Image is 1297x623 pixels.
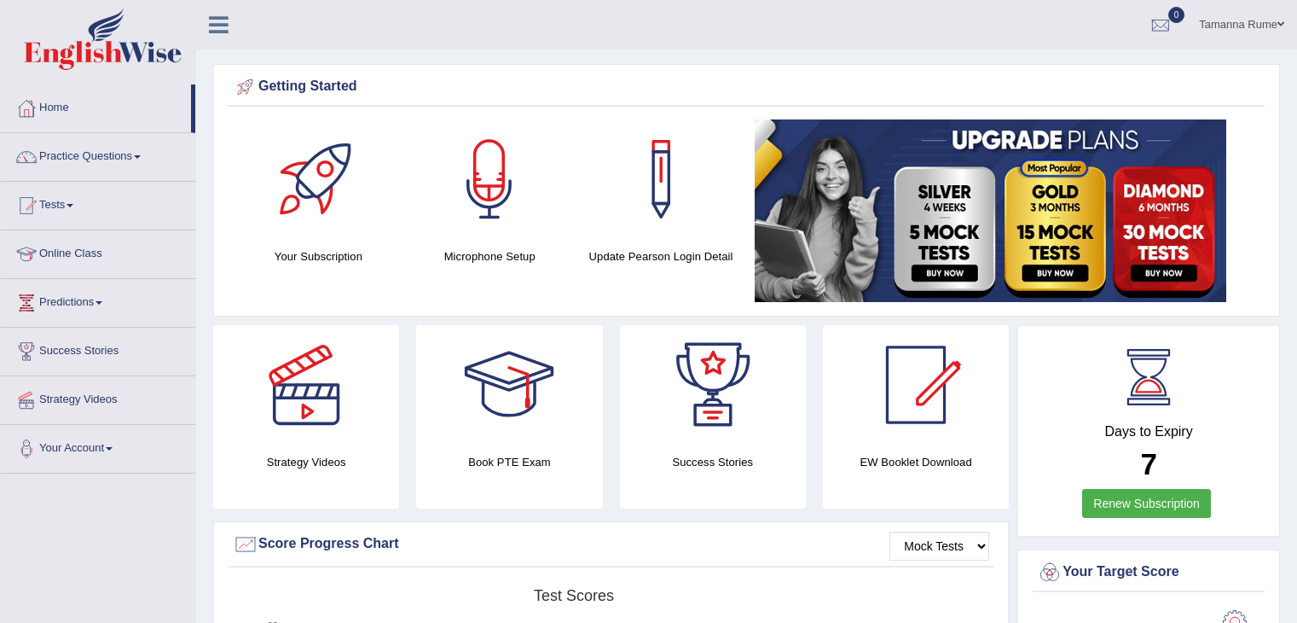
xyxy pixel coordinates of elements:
a: Strategy Videos [1,376,195,419]
span: 0 [1168,7,1185,23]
a: Success Stories [1,328,195,370]
a: Home [1,84,191,127]
a: Your Account [1,425,195,468]
a: Renew Subscription [1082,489,1211,518]
img: small5.jpg [755,119,1226,302]
div: Getting Started [233,74,1260,100]
h4: Microphone Setup [413,247,567,265]
h4: Update Pearson Login Detail [584,247,738,265]
h4: Your Subscription [241,247,396,265]
h4: Book PTE Exam [416,453,602,471]
a: Online Class [1,230,195,273]
h4: Days to Expiry [1037,424,1260,440]
a: Predictions [1,279,195,322]
a: Practice Questions [1,133,195,176]
div: Score Progress Chart [233,532,989,557]
h4: Success Stories [620,453,806,471]
h4: EW Booklet Download [823,453,1009,471]
h4: Strategy Videos [213,453,399,471]
div: Your Target Score [1037,560,1260,585]
b: 7 [1140,447,1156,480]
a: Tests [1,182,195,224]
tspan: Test scores [534,587,614,604]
